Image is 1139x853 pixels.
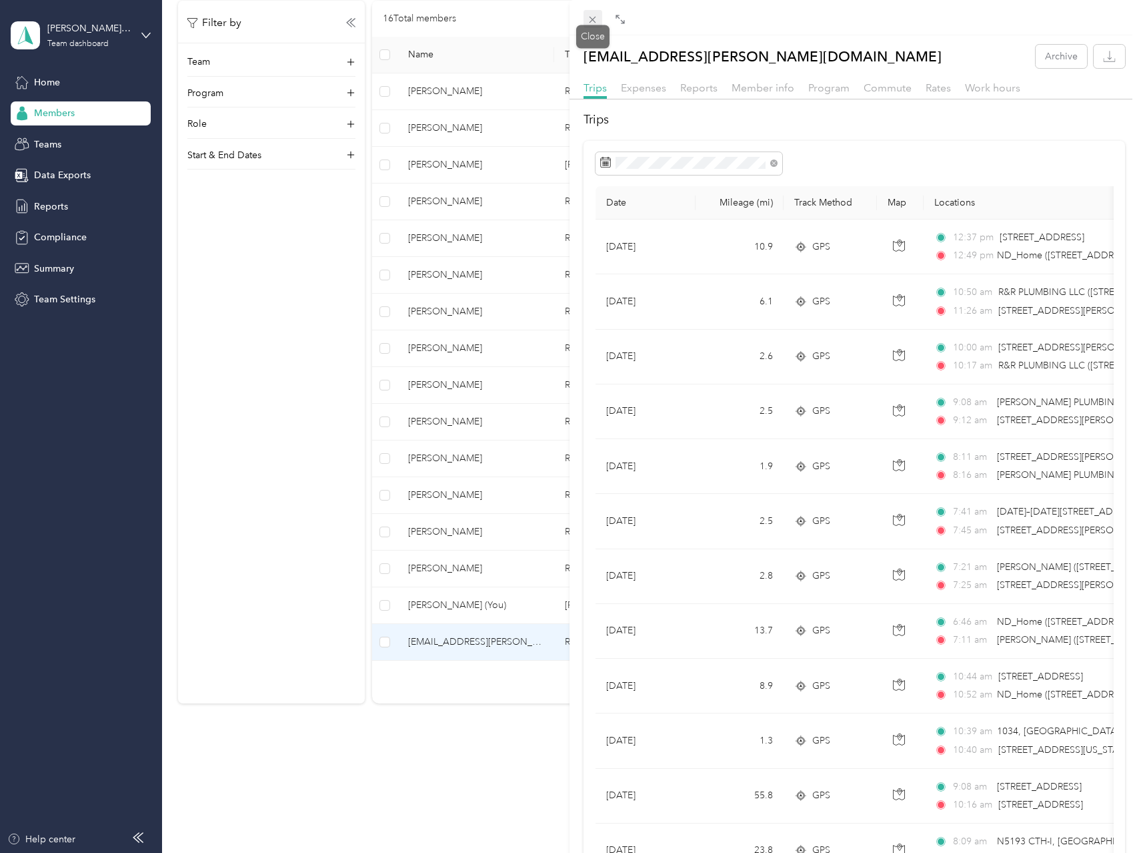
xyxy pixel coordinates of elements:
span: GPS [812,404,830,418]
span: Rates [926,81,951,94]
span: GPS [812,514,830,529]
span: [STREET_ADDRESS] [1000,232,1084,243]
span: 7:41 am [953,505,991,519]
span: 8:09 am [953,834,991,849]
span: 11:26 am [953,304,992,318]
td: [DATE] [596,549,696,604]
td: [DATE] [596,769,696,824]
span: GPS [812,623,830,638]
span: 9:12 am [953,413,991,428]
span: 7:21 am [953,560,991,575]
span: GPS [812,679,830,693]
h2: Trips [584,111,1125,129]
span: Program [808,81,850,94]
span: 10:39 am [953,724,991,739]
span: 10:16 am [953,798,992,812]
td: 8.9 [696,659,784,714]
td: 10.9 [696,220,784,274]
td: 1.9 [696,439,784,494]
th: Map [877,186,924,220]
td: 2.6 [696,330,784,384]
span: 12:37 pm [953,230,994,245]
span: 10:17 am [953,358,992,373]
td: 2.5 [696,494,784,549]
span: GPS [812,459,830,474]
span: Trips [584,81,607,94]
span: [STREET_ADDRESS] [997,781,1082,792]
span: Expenses [621,81,666,94]
span: 8:11 am [953,450,991,465]
td: 2.8 [696,549,784,604]
span: 10:52 am [953,687,991,702]
span: 7:25 am [953,578,991,593]
span: GPS [812,569,830,583]
td: 2.5 [696,384,784,439]
button: Archive [1036,45,1087,68]
td: 1.3 [696,714,784,768]
span: 9:08 am [953,395,991,410]
td: [DATE] [596,604,696,659]
span: 10:40 am [953,743,992,758]
td: [DATE] [596,330,696,384]
th: Mileage (mi) [696,186,784,220]
span: GPS [812,734,830,748]
span: GPS [812,349,830,364]
td: [DATE] [596,439,696,494]
th: Track Method [784,186,877,220]
span: 10:00 am [953,340,992,355]
span: Reports [680,81,718,94]
span: GPS [812,294,830,309]
td: [DATE] [596,714,696,768]
td: [DATE] [596,494,696,549]
span: [STREET_ADDRESS] [998,671,1083,682]
td: [DATE] [596,274,696,329]
td: [DATE] [596,384,696,439]
span: 10:50 am [953,285,992,300]
p: [EMAIL_ADDRESS][PERSON_NAME][DOMAIN_NAME] [584,45,942,68]
span: [STREET_ADDRESS] [998,799,1083,810]
td: 13.7 [696,604,784,659]
td: 6.1 [696,274,784,329]
div: Close [576,25,610,48]
span: Commute [864,81,912,94]
span: 12:49 pm [953,248,991,263]
span: GPS [812,788,830,803]
span: 7:11 am [953,633,991,647]
iframe: Everlance-gr Chat Button Frame [1064,778,1139,853]
span: 10:44 am [953,669,992,684]
td: [DATE] [596,659,696,714]
span: Work hours [965,81,1020,94]
span: 8:16 am [953,468,991,483]
span: 7:45 am [953,523,991,538]
span: 9:08 am [953,780,991,794]
td: 55.8 [696,769,784,824]
span: Member info [732,81,794,94]
span: 6:46 am [953,615,991,629]
th: Date [596,186,696,220]
td: [DATE] [596,220,696,274]
span: GPS [812,240,830,254]
span: [STREET_ADDRESS][US_STATE] [998,744,1132,756]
